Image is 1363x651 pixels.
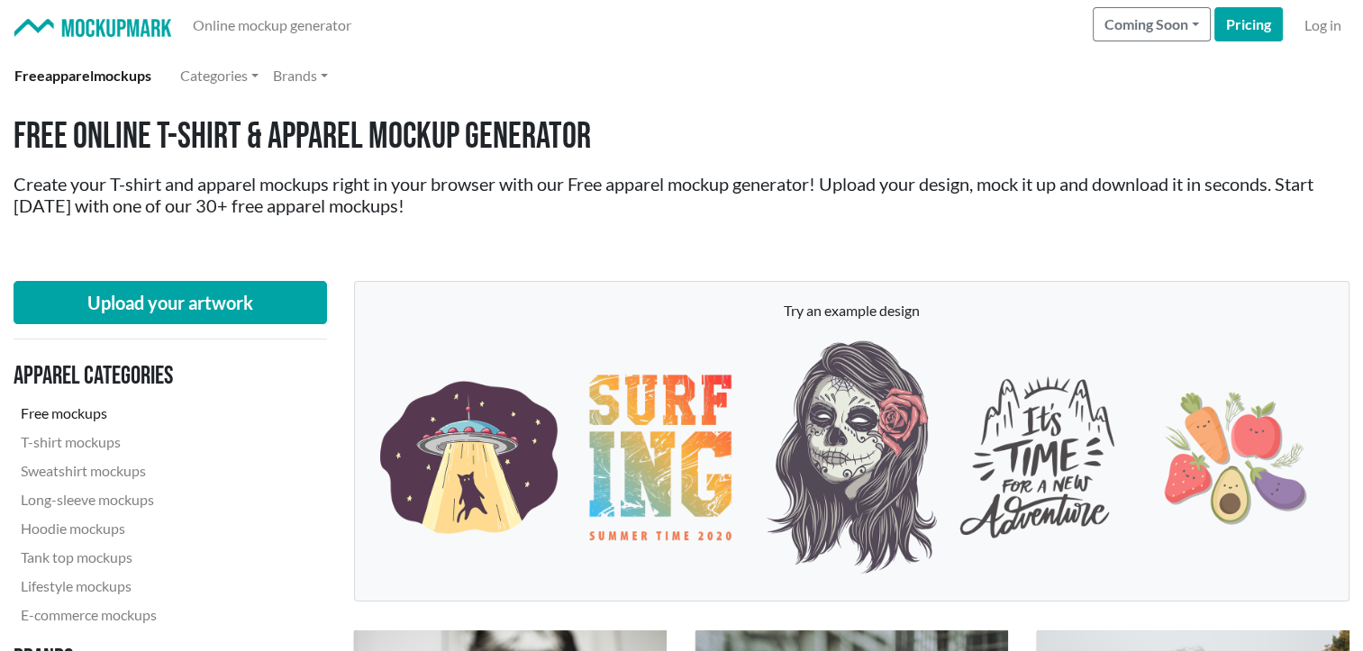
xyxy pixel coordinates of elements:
[14,399,259,428] a: Free mockups
[14,281,327,324] button: Upload your artwork
[14,457,259,485] a: Sweatshirt mockups
[1297,7,1349,43] a: Log in
[14,601,259,629] a: E-commerce mockups
[14,173,1349,216] h2: Create your T-shirt and apparel mockups right in your browser with our Free apparel mockup genera...
[173,58,266,94] a: Categories
[1214,7,1283,41] a: Pricing
[45,67,94,84] span: apparel
[1093,7,1211,41] button: Coming Soon
[14,361,259,392] h3: Apparel categories
[14,543,259,572] a: Tank top mockups
[14,572,259,601] a: Lifestyle mockups
[14,514,259,543] a: Hoodie mockups
[266,58,335,94] a: Brands
[14,115,1349,158] h1: Free Online T-shirt & Apparel Mockup Generator
[186,7,359,43] a: Online mockup generator
[373,300,1331,321] p: Try an example design
[7,58,159,94] a: Freeapparelmockups
[14,428,259,457] a: T-shirt mockups
[14,19,171,38] img: Mockup Mark
[14,485,259,514] a: Long-sleeve mockups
